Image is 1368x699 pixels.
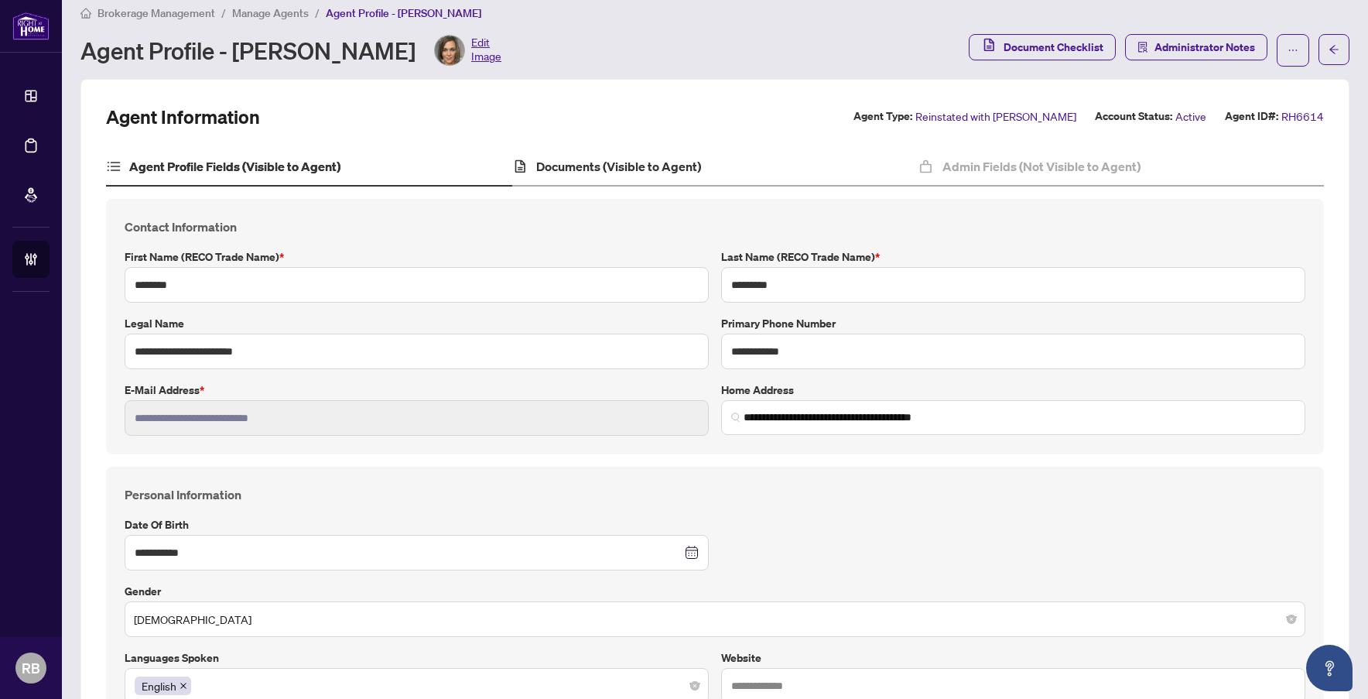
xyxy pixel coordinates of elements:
span: Edit Image [471,35,501,66]
img: Profile Icon [435,36,464,65]
span: ellipsis [1288,45,1298,56]
span: solution [1137,42,1148,53]
label: Languages spoken [125,649,709,666]
span: close-circle [688,547,699,558]
h4: Agent Profile Fields (Visible to Agent) [129,157,340,176]
button: Document Checklist [969,34,1116,60]
h4: Admin Fields (Not Visible to Agent) [942,157,1141,176]
li: / [315,4,320,22]
span: Female [134,605,1296,634]
span: close-circle [1287,615,1296,624]
img: search_icon [731,413,740,422]
button: Administrator Notes [1125,34,1267,60]
li: / [221,4,226,22]
label: Account Status: [1095,108,1172,125]
span: home [80,8,91,19]
span: Administrator Notes [1154,35,1255,60]
span: RB [22,657,40,679]
label: Website [721,649,1305,666]
span: Reinstated with [PERSON_NAME] [915,108,1076,125]
label: Legal Name [125,315,709,332]
span: English [142,677,176,694]
span: Manage Agents [232,6,309,20]
h4: Contact Information [125,218,1305,236]
label: Primary Phone Number [721,315,1305,332]
span: Active [1175,108,1206,125]
span: English [135,677,191,695]
label: E-mail Address [125,382,709,399]
img: logo [12,12,50,40]
label: Agent ID#: [1225,108,1278,125]
h4: Personal Information [125,485,1305,504]
span: Document Checklist [1004,35,1103,60]
h2: Agent Information [106,105,260,129]
div: Agent Profile - [PERSON_NAME] [80,35,501,66]
label: Date of Birth [125,516,709,533]
label: Home Address [721,382,1305,399]
span: RH6614 [1281,108,1324,125]
label: Gender [125,583,1305,600]
span: close [180,682,187,690]
label: Last Name (RECO Trade Name) [721,248,1305,266]
span: Agent Profile - [PERSON_NAME] [326,6,481,20]
label: First Name (RECO Trade Name) [125,248,709,266]
span: arrow-left [1329,44,1339,55]
h4: Documents (Visible to Agent) [536,157,701,176]
span: Brokerage Management [97,6,215,20]
span: close-circle [690,681,699,690]
button: Open asap [1306,645,1353,691]
label: Agent Type: [853,108,912,125]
